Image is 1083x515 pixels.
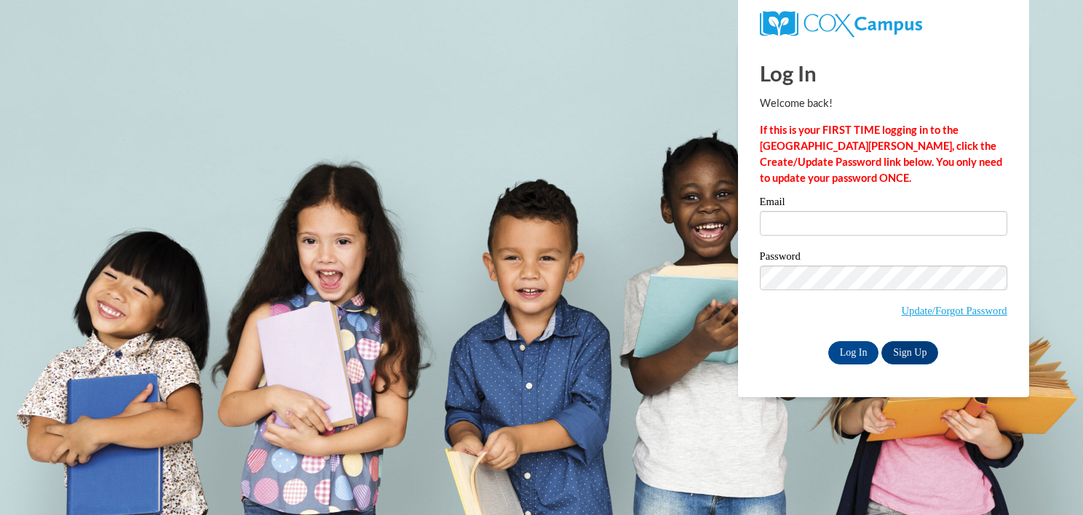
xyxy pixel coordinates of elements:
strong: If this is your FIRST TIME logging in to the [GEOGRAPHIC_DATA][PERSON_NAME], click the Create/Upd... [760,124,1002,184]
a: COX Campus [760,17,922,29]
label: Password [760,251,1007,266]
p: Welcome back! [760,95,1007,111]
img: COX Campus [760,11,922,37]
a: Sign Up [881,341,938,364]
a: Update/Forgot Password [902,305,1007,316]
label: Email [760,196,1007,211]
input: Log In [828,341,879,364]
h1: Log In [760,58,1007,88]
